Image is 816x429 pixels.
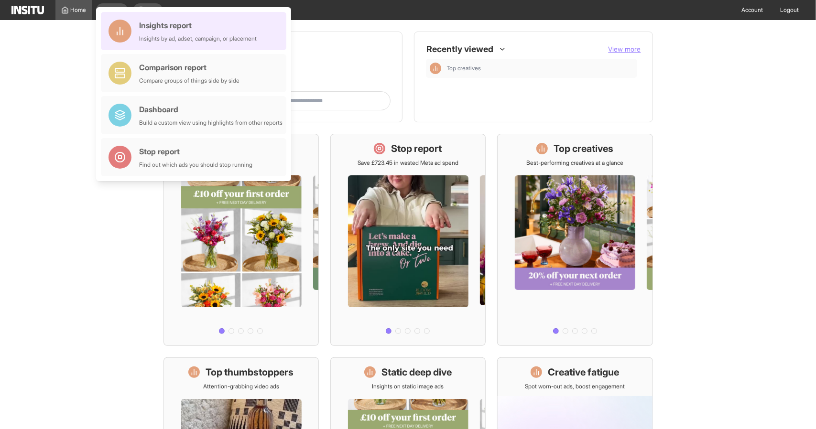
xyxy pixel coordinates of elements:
p: Insights on static image ads [372,383,444,390]
div: Build a custom view using highlights from other reports [139,119,283,127]
p: Attention-grabbing video ads [203,383,279,390]
span: Top creatives [447,64,481,72]
a: What's live nowSee all active ads instantly [163,134,319,346]
span: New [147,6,159,14]
div: Dashboard [139,104,283,115]
span: Top creatives [447,64,633,72]
p: Best-performing creatives at a glance [526,159,623,167]
h1: Top creatives [554,142,613,155]
span: View more [609,45,641,53]
div: Insights [430,63,441,74]
h1: Static deep dive [381,365,452,379]
button: View more [609,44,641,54]
a: Stop reportSave £723.45 in wasted Meta ad spend [330,134,486,346]
div: Compare groups of things side by side [139,77,239,85]
h1: Top thumbstoppers [206,365,294,379]
img: Logo [11,6,44,14]
div: Stop report [139,146,252,157]
div: Comparison report [139,62,239,73]
span: Open [109,6,124,14]
span: Home [71,6,87,14]
a: Top creativesBest-performing creatives at a glance [497,134,653,346]
div: Insights report [139,20,257,31]
div: Insights by ad, adset, campaign, or placement [139,35,257,43]
div: Find out which ads you should stop running [139,161,252,169]
h1: Stop report [391,142,442,155]
p: Save £723.45 in wasted Meta ad spend [358,159,458,167]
